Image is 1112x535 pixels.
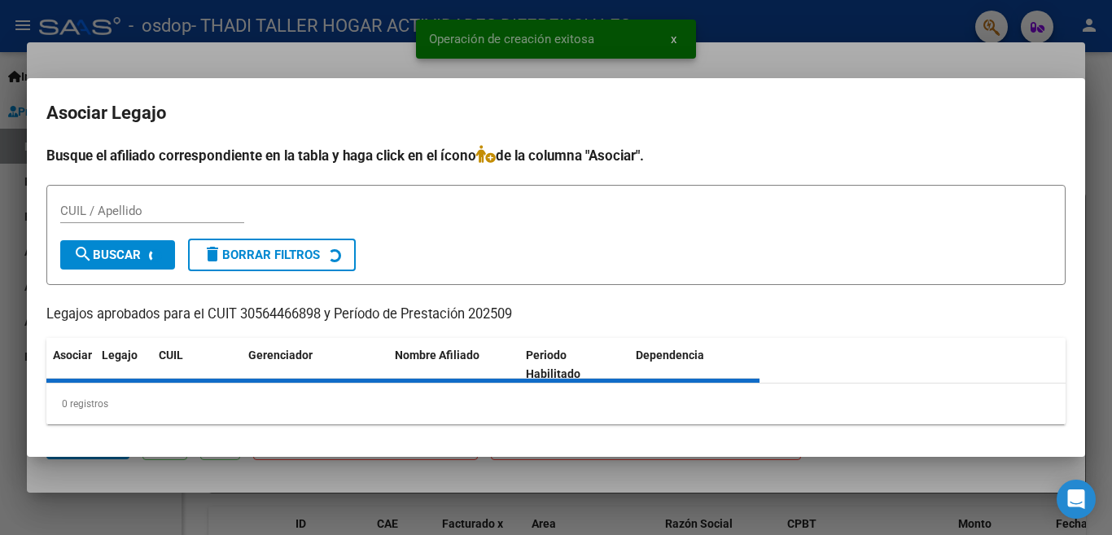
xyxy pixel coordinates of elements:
button: Borrar Filtros [188,239,356,271]
datatable-header-cell: Gerenciador [242,338,388,392]
div: Open Intercom Messenger [1057,480,1096,519]
span: Buscar [73,248,141,262]
mat-icon: search [73,244,93,264]
span: CUIL [159,349,183,362]
span: Legajo [102,349,138,362]
datatable-header-cell: Dependencia [629,338,760,392]
h4: Busque el afiliado correspondiente en la tabla y haga click en el ícono de la columna "Asociar". [46,145,1066,166]
span: Borrar Filtros [203,248,320,262]
datatable-header-cell: Legajo [95,338,152,392]
datatable-header-cell: CUIL [152,338,242,392]
h2: Asociar Legajo [46,98,1066,129]
datatable-header-cell: Periodo Habilitado [519,338,629,392]
div: 0 registros [46,384,1066,424]
datatable-header-cell: Asociar [46,338,95,392]
span: Gerenciador [248,349,313,362]
span: Asociar [53,349,92,362]
mat-icon: delete [203,244,222,264]
span: Periodo Habilitado [526,349,580,380]
button: Buscar [60,240,175,270]
span: Nombre Afiliado [395,349,479,362]
datatable-header-cell: Nombre Afiliado [388,338,519,392]
span: Dependencia [636,349,704,362]
p: Legajos aprobados para el CUIT 30564466898 y Período de Prestación 202509 [46,305,1066,325]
